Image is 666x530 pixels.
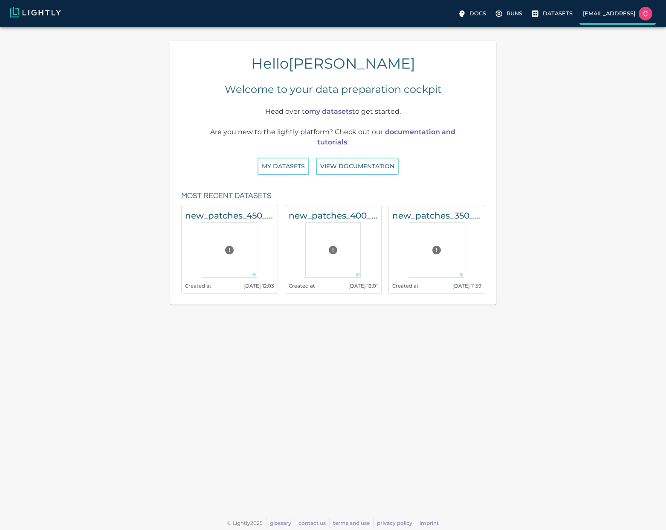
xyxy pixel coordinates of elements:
[204,107,463,117] p: Head over to to get started.
[507,9,522,17] p: Runs
[317,128,455,146] a: documentation and tutorials
[639,7,652,20] img: Chip Ray
[258,158,309,175] button: My Datasets
[316,158,399,175] button: View documentation
[316,162,399,170] a: View documentation
[392,283,419,289] small: Created at
[392,209,481,222] h6: new_patches_350_2025_10_02__16_59_55
[225,83,442,96] h5: Welcome to your data preparation cockpit
[285,205,382,294] a: new_patches_400_2025_10_02__17_01_44Preview cannot be loaded. Please ensure the datasource is con...
[377,520,412,526] a: privacy policy
[456,7,489,20] label: Docs
[181,205,278,294] a: new_patches_450_2025_10_02__17_03_24Preview cannot be loaded. Please ensure the datasource is con...
[428,242,445,259] button: Preview cannot be loaded. Please ensure the datasource is configured correctly and that the refer...
[298,520,326,526] a: contact us
[221,242,238,259] button: Preview cannot be loaded. Please ensure the datasource is configured correctly and that the refer...
[324,242,342,259] button: Preview cannot be loaded. Please ensure the datasource is configured correctly and that the refer...
[348,283,378,289] small: [DATE] 12:01
[185,283,211,289] small: Created at
[543,9,573,17] p: Datasets
[177,55,489,72] h4: Hello [PERSON_NAME]
[493,7,526,20] label: Runs
[333,520,370,526] a: terms and use
[227,520,263,526] span: © Lightly 2025
[270,520,291,526] a: glossary
[289,209,378,222] h6: new_patches_400_2025_10_02__17_01_44
[579,4,656,23] a: [EMAIL_ADDRESS]Chip Ray
[469,9,486,17] p: Docs
[583,9,635,17] p: [EMAIL_ADDRESS]
[243,283,274,289] small: [DATE] 12:03
[181,190,272,203] h6: Most recent datasets
[529,7,576,20] label: Datasets
[10,7,61,17] img: Lightly
[204,127,463,147] p: Are you new to the lightly platform? Check out our .
[258,162,309,170] a: My Datasets
[185,209,274,222] h6: new_patches_450_2025_10_02__17_03_24
[388,205,485,294] a: new_patches_350_2025_10_02__16_59_55Preview cannot be loaded. Please ensure the datasource is con...
[289,283,315,289] small: Created at
[579,4,656,25] label: [EMAIL_ADDRESS]Chip Ray
[420,520,439,526] a: imprint
[452,283,481,289] small: [DATE] 11:59
[309,107,352,115] a: my datasets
